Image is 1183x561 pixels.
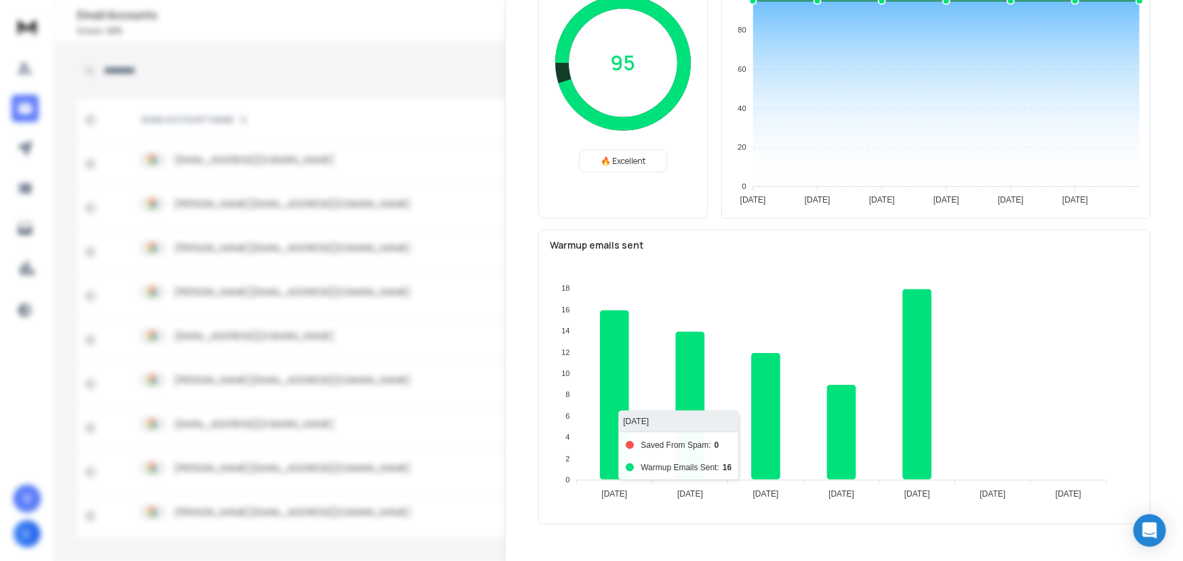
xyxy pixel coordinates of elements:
tspan: [DATE] [1056,489,1081,499]
tspan: [DATE] [805,196,830,205]
div: Open Intercom Messenger [1134,514,1166,547]
tspan: [DATE] [828,489,854,499]
tspan: 6 [565,412,569,420]
tspan: [DATE] [934,196,959,205]
tspan: 4 [565,434,569,442]
tspan: 20 [738,144,746,152]
p: Warmup emails sent [550,238,1139,252]
div: 🔥 Excellent [579,150,667,173]
tspan: 8 [565,391,569,399]
tspan: [DATE] [998,196,1024,205]
tspan: [DATE] [904,489,930,499]
p: 95 [611,51,636,75]
tspan: 40 [738,104,746,112]
tspan: [DATE] [1062,196,1088,205]
tspan: 2 [565,455,569,463]
tspan: 14 [561,327,569,335]
tspan: 12 [561,348,569,356]
tspan: [DATE] [980,489,1005,499]
tspan: [DATE] [753,489,779,499]
tspan: [DATE] [677,489,703,499]
tspan: [DATE] [601,489,627,499]
tspan: [DATE] [740,196,766,205]
tspan: 18 [561,285,569,293]
tspan: 16 [561,306,569,314]
tspan: 10 [561,369,569,377]
tspan: 0 [742,182,746,190]
tspan: 60 [738,65,746,73]
tspan: 0 [565,476,569,484]
tspan: [DATE] [869,196,895,205]
tspan: 80 [738,26,746,34]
